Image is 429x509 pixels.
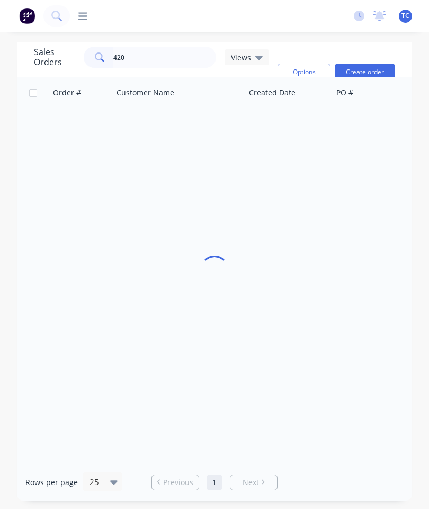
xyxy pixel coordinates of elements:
[34,47,75,67] h1: Sales Orders
[113,47,217,68] input: Search...
[207,475,222,490] a: Page 1 is your current page
[163,477,193,488] span: Previous
[336,87,353,98] div: PO #
[230,477,277,488] a: Next page
[25,477,78,488] span: Rows per page
[335,64,395,81] button: Create order
[152,477,199,488] a: Previous page
[117,87,174,98] div: Customer Name
[231,52,251,63] span: Views
[19,8,35,24] img: Factory
[401,11,409,21] span: TC
[53,87,81,98] div: Order #
[278,64,330,81] button: Options
[147,475,282,490] ul: Pagination
[243,477,259,488] span: Next
[249,87,296,98] div: Created Date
